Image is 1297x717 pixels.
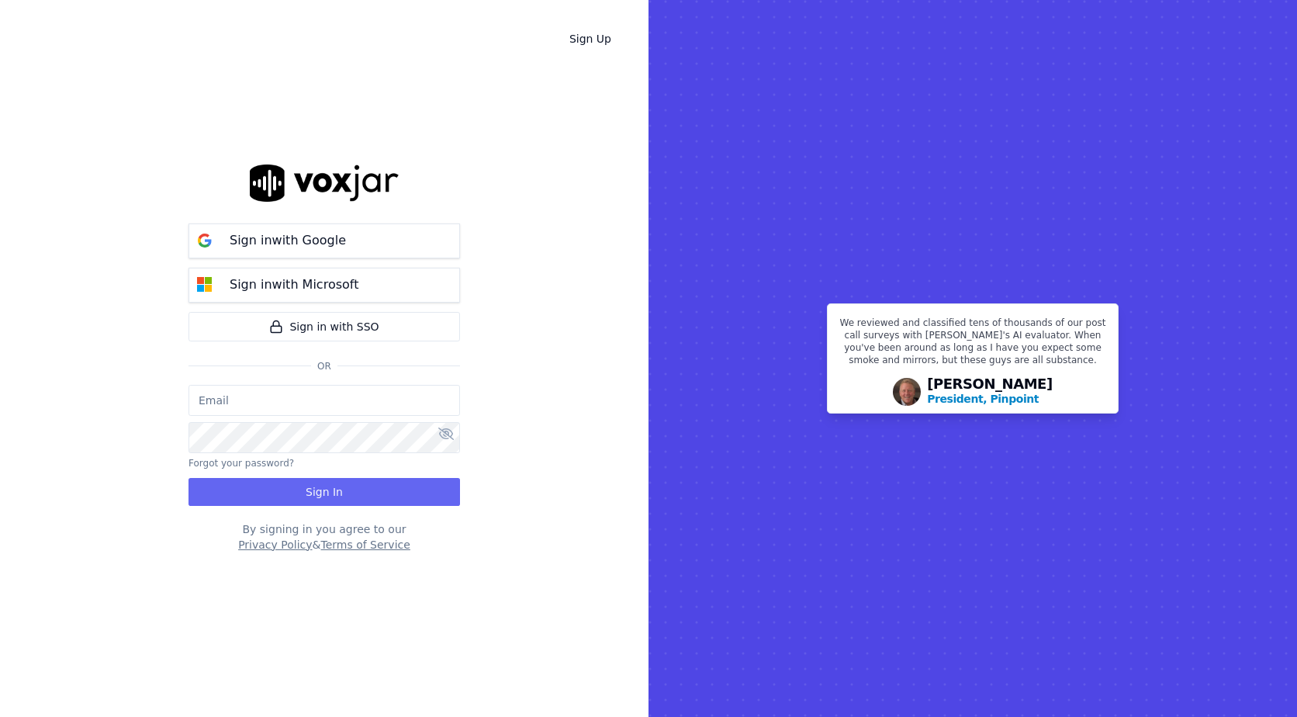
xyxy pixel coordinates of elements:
[188,457,294,469] button: Forgot your password?
[250,165,399,201] img: logo
[188,223,460,258] button: Sign inwith Google
[837,317,1109,372] p: We reviewed and classified tens of thousands of our post call surveys with [PERSON_NAME]'s AI eva...
[189,269,220,300] img: microsoft Sign in button
[320,537,410,552] button: Terms of Service
[230,231,346,250] p: Sign in with Google
[311,360,337,372] span: Or
[230,275,358,294] p: Sign in with Microsoft
[188,521,460,552] div: By signing in you agree to our &
[188,478,460,506] button: Sign In
[927,391,1039,407] p: President, Pinpoint
[188,268,460,303] button: Sign inwith Microsoft
[189,225,220,256] img: google Sign in button
[927,377,1053,407] div: [PERSON_NAME]
[188,312,460,341] a: Sign in with SSO
[238,537,312,552] button: Privacy Policy
[893,378,921,406] img: Avatar
[188,385,460,416] input: Email
[557,25,624,53] a: Sign Up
